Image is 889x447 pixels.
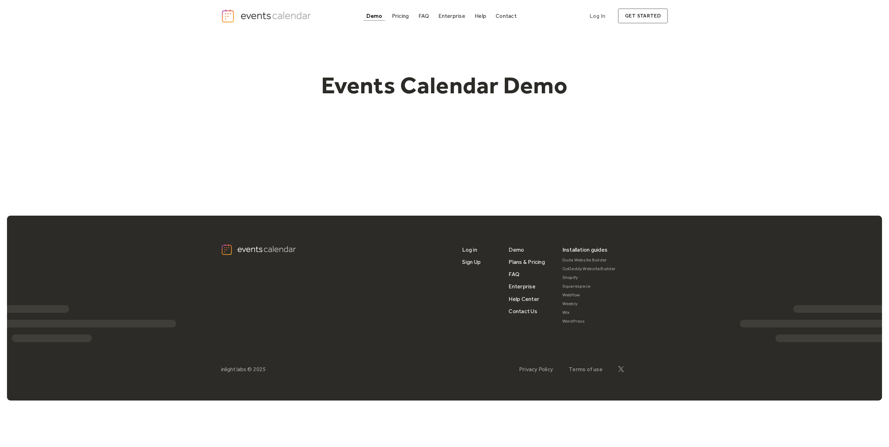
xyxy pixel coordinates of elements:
a: Enterprise [436,11,468,21]
a: Demo [509,244,524,256]
a: Shopify [562,273,616,282]
div: Contact [496,14,517,18]
a: home [221,9,313,23]
a: WordPress [562,317,616,326]
div: inlight labs © [221,366,252,373]
div: Help [475,14,486,18]
a: Wix [562,308,616,317]
a: FAQ [416,11,432,21]
a: Enterprise [509,280,535,293]
div: Enterprise [438,14,465,18]
a: Log in [462,244,477,256]
a: Weebly [562,300,616,308]
a: Help Center [509,293,539,305]
a: Log In [583,8,612,23]
a: Duda Website Builder [562,256,616,265]
h1: Events Calendar Demo [311,71,579,100]
a: Pricing [389,11,412,21]
div: 2025 [253,366,266,373]
a: Plans & Pricing [509,256,545,268]
div: Pricing [392,14,409,18]
a: Contact [493,11,519,21]
div: Installation guides [562,244,608,256]
a: Webflow [562,291,616,300]
a: get started [618,8,668,23]
a: Terms of use [569,366,603,373]
a: Contact Us [509,305,537,317]
a: Sign Up [462,256,481,268]
a: Squarespace [562,282,616,291]
a: GoDaddy Website Builder [562,265,616,273]
div: FAQ [418,14,429,18]
a: Help [472,11,489,21]
a: Demo [364,11,385,21]
a: Privacy Policy [519,366,553,373]
a: FAQ [509,268,519,280]
div: Demo [366,14,382,18]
